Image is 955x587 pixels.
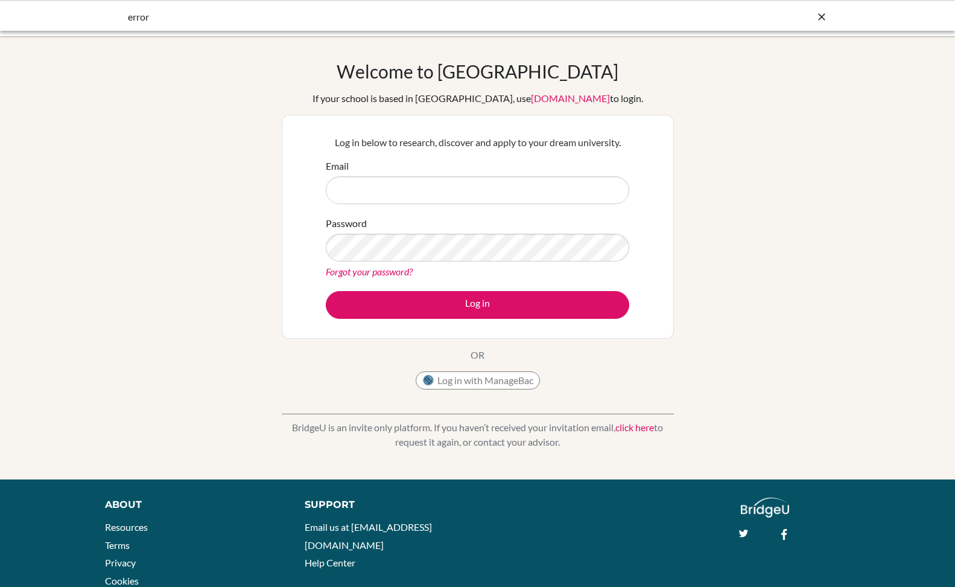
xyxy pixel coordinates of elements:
[337,60,618,82] h1: Welcome to [GEOGRAPHIC_DATA]
[326,159,349,173] label: Email
[305,498,465,512] div: Support
[416,371,540,390] button: Log in with ManageBac
[471,348,484,362] p: OR
[105,575,139,586] a: Cookies
[326,291,629,319] button: Log in
[741,498,790,518] img: logo_white@2x-f4f0deed5e89b7ecb1c2cc34c3e3d731f90f0f143d5ea2071677605dd97b5244.png
[282,420,674,449] p: BridgeU is an invite only platform. If you haven’t received your invitation email, to request it ...
[313,91,643,106] div: If your school is based in [GEOGRAPHIC_DATA], use to login.
[105,521,148,533] a: Resources
[305,521,432,551] a: Email us at [EMAIL_ADDRESS][DOMAIN_NAME]
[105,539,130,551] a: Terms
[531,92,610,104] a: [DOMAIN_NAME]
[128,10,647,24] div: error
[326,266,413,277] a: Forgot your password?
[105,557,136,568] a: Privacy
[326,216,367,231] label: Password
[305,557,355,568] a: Help Center
[105,498,278,512] div: About
[326,135,629,150] p: Log in below to research, discover and apply to your dream university.
[615,422,654,433] a: click here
